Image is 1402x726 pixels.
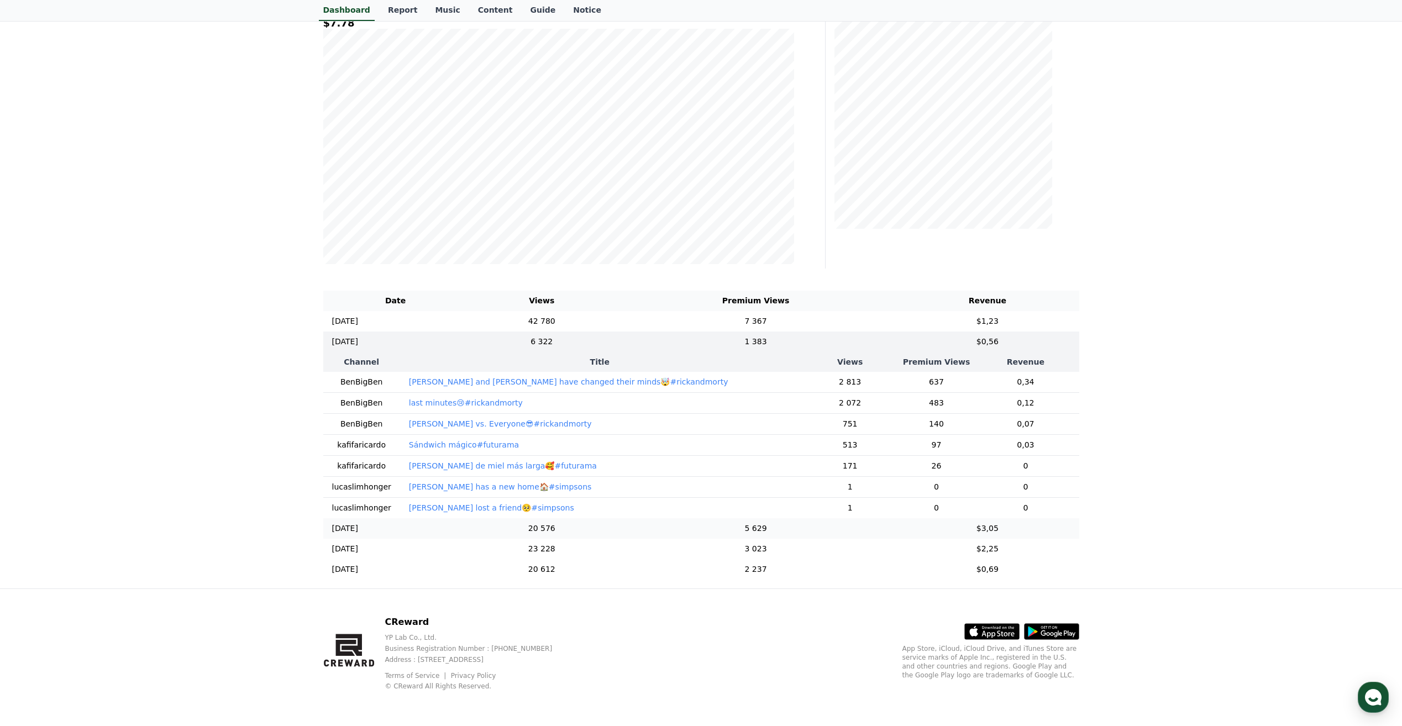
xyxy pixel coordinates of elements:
th: Revenue [972,352,1079,372]
td: 1 383 [616,332,896,352]
td: 0 [972,455,1079,476]
th: Views [800,352,901,372]
td: 0,34 [972,372,1079,393]
td: 1 [800,476,901,497]
td: 0 [972,476,1079,497]
td: 26 [901,455,973,476]
a: Terms of Service [385,672,448,680]
td: 513 [800,434,901,455]
td: 1 [800,497,901,518]
td: 23 228 [468,539,616,559]
th: Channel [323,352,400,372]
td: 0,12 [972,392,1079,413]
td: 0 [901,476,973,497]
td: kafifaricardo [323,434,400,455]
td: 637 [901,372,973,393]
td: $2,25 [896,539,1079,559]
button: [PERSON_NAME] and [PERSON_NAME] have changed their minds🤯#rickandmorty [409,376,728,387]
a: Messages [73,350,143,378]
span: Settings [164,367,191,376]
p: © CReward All Rights Reserved. [385,682,570,691]
th: Views [468,291,616,311]
td: 140 [901,413,973,434]
p: Business Registration Number : [PHONE_NUMBER] [385,644,570,653]
span: Home [28,367,48,376]
a: Settings [143,350,212,378]
td: 0,03 [972,434,1079,455]
button: last minutes😢#rickandmorty [409,397,523,408]
td: 0,07 [972,413,1079,434]
th: Title [400,352,800,372]
th: Date [323,291,468,311]
td: lucaslimhonger [323,497,400,518]
td: lucaslimhonger [323,476,400,497]
td: 6 322 [468,332,616,352]
td: $0,56 [896,332,1079,352]
a: Home [3,350,73,378]
td: BenBigBen [323,372,400,393]
td: 20 612 [468,559,616,580]
td: 0 [901,497,973,518]
p: [DATE] [332,523,358,534]
button: Sándwich mágico#futurama [409,439,519,450]
td: $1,23 [896,311,1079,332]
p: [DATE] [332,315,358,327]
p: App Store, iCloud, iCloud Drive, and iTunes Store are service marks of Apple Inc., registered in ... [902,644,1079,680]
td: kafifaricardo [323,455,400,476]
td: $0,69 [896,559,1079,580]
td: 5 629 [616,518,896,539]
td: 2 237 [616,559,896,580]
button: [PERSON_NAME] lost a friend🥺#simpsons [409,502,574,513]
td: 7 367 [616,311,896,332]
td: BenBigBen [323,413,400,434]
th: Premium Views [901,352,973,372]
td: 3 023 [616,539,896,559]
td: 171 [800,455,901,476]
td: 97 [901,434,973,455]
td: $3,05 [896,518,1079,539]
p: Address : [STREET_ADDRESS] [385,655,570,664]
button: [PERSON_NAME] has a new home🏠#simpsons [409,481,592,492]
span: Messages [92,367,124,376]
button: [PERSON_NAME] de miel más larga🥰#futurama [409,460,597,471]
td: 2 072 [800,392,901,413]
p: [DATE] [332,564,358,575]
td: 42 780 [468,311,616,332]
th: Revenue [896,291,1079,311]
p: [DATE] [332,543,358,555]
td: 751 [800,413,901,434]
h5: $7.78 [323,18,794,29]
td: 483 [901,392,973,413]
a: Privacy Policy [451,672,496,680]
td: 0 [972,497,1079,518]
td: BenBigBen [323,392,400,413]
th: Premium Views [616,291,896,311]
p: YP Lab Co., Ltd. [385,633,570,642]
td: 20 576 [468,518,616,539]
p: CReward [385,615,570,629]
button: [PERSON_NAME] vs. Everyone😎#rickandmorty [409,418,592,429]
p: [DATE] [332,336,358,348]
td: 2 813 [800,372,901,393]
